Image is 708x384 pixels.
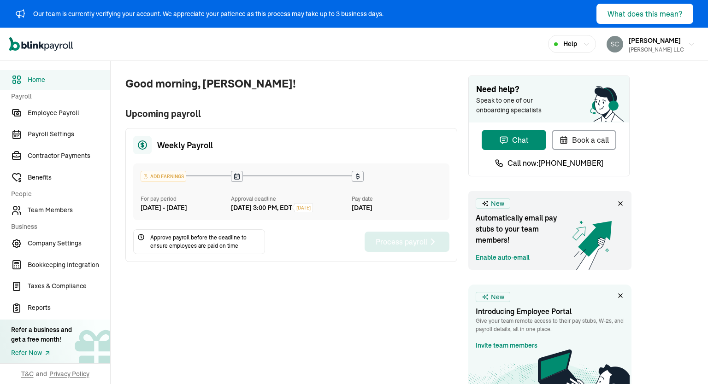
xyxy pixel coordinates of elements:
[548,35,596,53] button: Help
[499,134,529,145] div: Chat
[21,369,34,378] span: T&C
[11,92,105,101] span: Payroll
[352,195,442,203] div: Pay date
[28,205,110,215] span: Team Members
[231,203,292,213] div: [DATE] 3:00 PM, EDT
[125,76,457,92] span: Good morning, [PERSON_NAME]!
[629,36,681,45] span: [PERSON_NAME]
[507,157,603,169] span: Call now: [PHONE_NUMBER]
[552,130,616,150] button: Book a call
[28,108,110,118] span: Employee Payroll
[11,348,72,358] a: Refer Now
[33,9,383,19] div: Our team is currently verifying your account. We appreciate your patience as this process may tak...
[603,33,699,56] button: [PERSON_NAME][PERSON_NAME] LLC
[9,31,73,58] nav: Global
[352,203,442,213] div: [DATE]
[125,107,457,121] span: Upcoming payroll
[476,317,624,333] p: Give your team remote access to their pay stubs, W‑2s, and payroll details, all in one place.
[491,292,504,302] span: New
[150,233,261,250] span: Approve payroll before the deadline to ensure employees are paid on time
[476,83,622,96] span: Need help?
[28,129,110,139] span: Payroll Settings
[11,189,105,199] span: People
[662,340,708,384] iframe: Chat Widget
[141,195,231,203] div: For pay period
[11,325,72,344] div: Refer a business and get a free month!
[141,171,186,181] div: ADD EARNINGS
[28,260,110,270] span: Bookkeeping Integration
[563,39,577,49] span: Help
[559,134,609,145] div: Book a call
[629,46,684,54] div: [PERSON_NAME] LLC
[157,139,213,151] span: Weekly Payroll
[596,4,693,24] button: What does this mean?
[476,253,530,262] a: Enable auto-email
[476,96,555,115] span: Speak to one of our onboarding specialists
[231,195,348,203] div: Approval deadline
[491,199,504,209] span: New
[28,75,110,85] span: Home
[476,306,624,317] h3: Introducing Employee Portal
[365,232,449,252] button: Process payroll
[141,203,231,213] div: [DATE] - [DATE]
[11,222,105,232] span: Business
[49,369,89,378] span: Privacy Policy
[28,281,110,291] span: Taxes & Compliance
[608,8,682,19] div: What does this mean?
[476,212,568,245] span: Automatically email pay stubs to your team members!
[482,130,546,150] button: Chat
[296,204,311,211] span: [DATE]
[28,239,110,248] span: Company Settings
[376,236,438,247] div: Process payroll
[28,173,110,182] span: Benefits
[28,151,110,161] span: Contractor Payments
[28,303,110,313] span: Reports
[476,341,537,350] a: Invite team members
